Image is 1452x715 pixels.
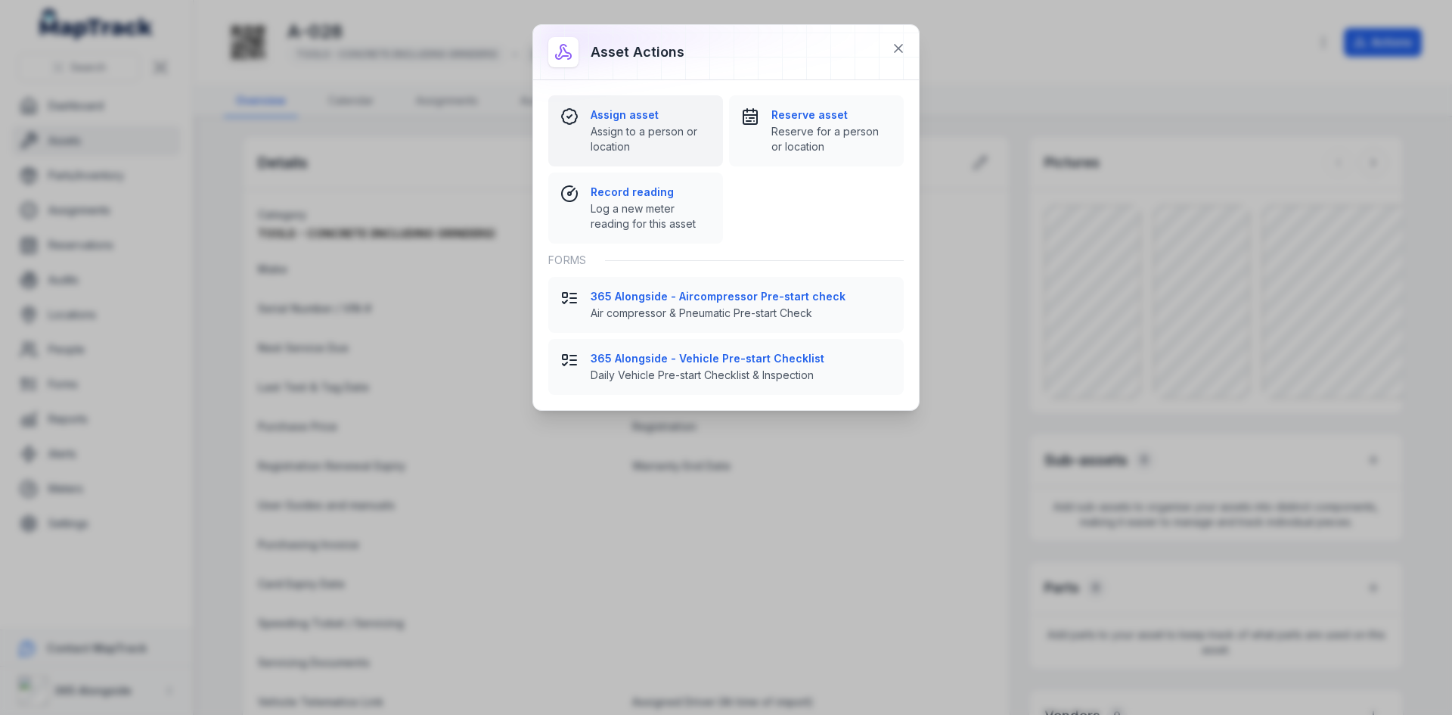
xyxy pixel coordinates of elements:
[729,95,904,166] button: Reserve assetReserve for a person or location
[591,124,711,154] span: Assign to a person or location
[548,244,904,277] div: Forms
[591,107,711,123] strong: Assign asset
[591,42,684,63] h3: Asset actions
[771,124,892,154] span: Reserve for a person or location
[591,306,892,321] span: Air compressor & Pneumatic Pre-start Check
[591,185,711,200] strong: Record reading
[591,351,892,366] strong: 365 Alongside - Vehicle Pre-start Checklist
[548,95,723,166] button: Assign assetAssign to a person or location
[591,368,892,383] span: Daily Vehicle Pre-start Checklist & Inspection
[591,201,711,232] span: Log a new meter reading for this asset
[548,277,904,333] button: 365 Alongside - Aircompressor Pre-start checkAir compressor & Pneumatic Pre-start Check
[771,107,892,123] strong: Reserve asset
[548,173,723,244] button: Record readingLog a new meter reading for this asset
[591,289,892,304] strong: 365 Alongside - Aircompressor Pre-start check
[548,339,904,395] button: 365 Alongside - Vehicle Pre-start ChecklistDaily Vehicle Pre-start Checklist & Inspection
